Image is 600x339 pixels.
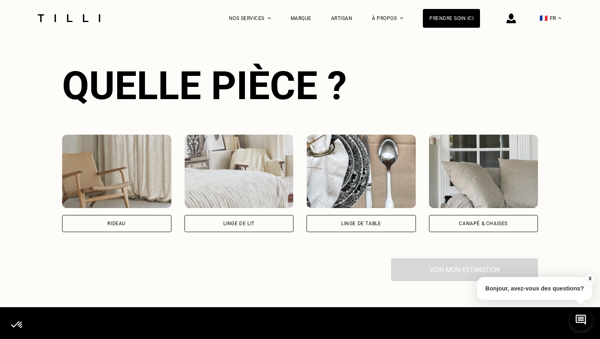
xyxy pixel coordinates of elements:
[341,221,381,226] div: Linge de table
[507,13,516,23] img: icône connexion
[35,14,103,22] img: Logo du service de couturière Tilli
[586,274,594,283] button: X
[307,135,416,208] img: Tilli retouche votre Linge de table
[291,16,311,21] a: Marque
[459,221,508,226] div: Canapé & chaises
[429,135,538,208] img: Tilli retouche votre Canapé & chaises
[400,17,403,19] img: Menu déroulant à propos
[331,16,353,21] a: Artisan
[540,14,548,22] span: 🇫🇷
[62,63,538,109] div: Quelle pièce ?
[184,135,294,208] img: Tilli retouche votre Linge de lit
[223,221,255,226] div: Linge de lit
[107,221,126,226] div: Rideau
[268,17,271,19] img: Menu déroulant
[423,9,480,28] a: Prendre soin ici
[558,17,561,19] img: menu déroulant
[62,135,171,208] img: Tilli retouche votre Rideau
[477,277,592,300] p: Bonjour, avez-vous des questions?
